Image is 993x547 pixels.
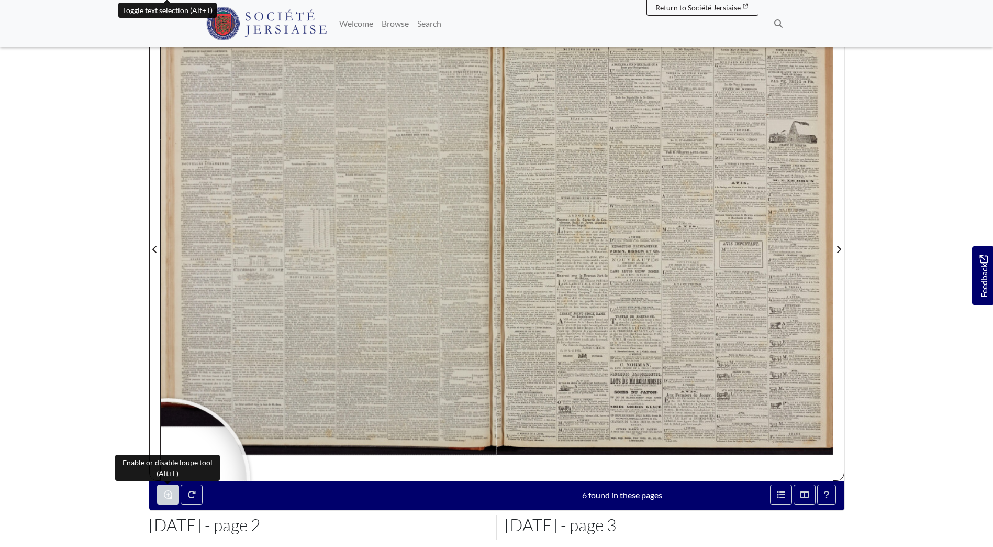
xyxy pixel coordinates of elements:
a: Search [413,13,445,34]
span: Feedback [977,255,990,297]
button: Help [817,485,836,505]
h2: [DATE] - page 2 [149,515,489,535]
img: Société Jersiaise [206,7,327,40]
button: Thumbnails [794,485,816,505]
span: Return to Société Jersiaise [655,3,741,12]
a: Société Jersiaise logo [206,4,327,43]
button: Previous Page [149,5,161,481]
div: Enable or disable loupe tool (Alt+L) [115,455,220,481]
h2: [DATE] - page 3 [505,515,845,535]
div: 6 found in these pages [535,485,670,501]
a: Welcome [335,13,377,34]
button: Rotate the book [181,485,203,505]
a: Browse [377,13,413,34]
img: 22nd April 1874 - page 2 [161,5,497,481]
div: Toggle text selection (Alt+T) [118,3,217,18]
button: Enable or disable loupe tool (Alt+L) [157,485,179,505]
a: Would you like to provide feedback? [972,246,993,305]
button: Next Page [833,5,844,481]
button: Open metadata window [770,485,792,505]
